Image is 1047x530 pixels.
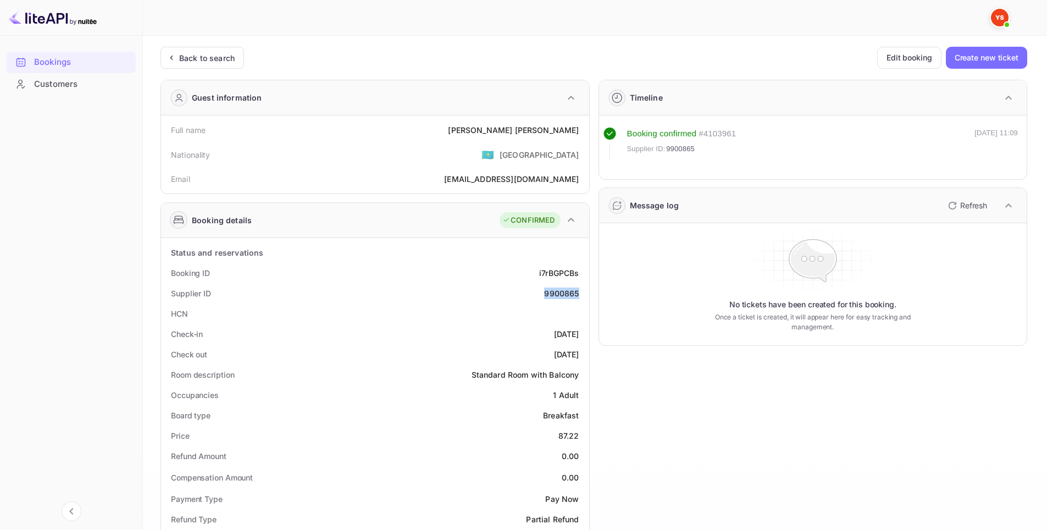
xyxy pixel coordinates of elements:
[729,299,896,310] p: No tickets have been created for this booking.
[500,149,579,161] div: [GEOGRAPHIC_DATA]
[558,430,579,441] div: 87.22
[171,369,234,380] div: Room description
[9,9,97,26] img: LiteAPI logo
[877,47,941,69] button: Edit booking
[444,173,579,185] div: [EMAIL_ADDRESS][DOMAIN_NAME]
[171,472,253,483] div: Compensation Amount
[946,47,1027,69] button: Create new ticket
[666,143,695,154] span: 9900865
[171,514,217,525] div: Refund Type
[539,267,579,279] div: i7rBGPCBs
[171,450,226,462] div: Refund Amount
[472,369,579,380] div: Standard Room with Balcony
[991,9,1009,26] img: Yandex Support
[543,410,579,421] div: Breakfast
[34,78,130,91] div: Customers
[171,173,190,185] div: Email
[553,389,579,401] div: 1 Adult
[448,124,579,136] div: [PERSON_NAME] [PERSON_NAME]
[526,514,579,525] div: Partial Refund
[192,92,262,103] div: Guest information
[7,52,136,72] a: Bookings
[627,128,697,140] div: Booking confirmed
[7,52,136,73] div: Bookings
[171,124,206,136] div: Full name
[941,197,991,214] button: Refresh
[562,450,579,462] div: 0.00
[699,128,736,140] div: # 4103961
[171,349,207,360] div: Check out
[34,56,130,69] div: Bookings
[192,214,252,226] div: Booking details
[627,143,666,154] span: Supplier ID:
[171,308,188,319] div: HCN
[502,215,555,226] div: CONFIRMED
[171,389,219,401] div: Occupancies
[545,493,579,505] div: Pay Now
[171,328,203,340] div: Check-in
[171,149,210,161] div: Nationality
[960,200,987,211] p: Refresh
[481,145,494,164] span: United States
[562,472,579,483] div: 0.00
[171,267,210,279] div: Booking ID
[171,247,263,258] div: Status and reservations
[974,128,1018,159] div: [DATE] 11:09
[697,312,928,332] p: Once a ticket is created, it will appear here for easy tracking and management.
[62,501,81,521] button: Collapse navigation
[554,349,579,360] div: [DATE]
[554,328,579,340] div: [DATE]
[171,493,223,505] div: Payment Type
[171,430,190,441] div: Price
[630,200,679,211] div: Message log
[544,288,579,299] div: 9900865
[171,410,210,421] div: Board type
[179,52,235,64] div: Back to search
[171,288,211,299] div: Supplier ID
[7,74,136,95] div: Customers
[7,74,136,94] a: Customers
[630,92,663,103] div: Timeline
